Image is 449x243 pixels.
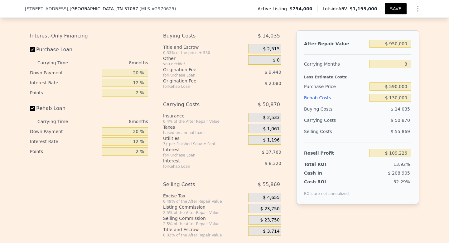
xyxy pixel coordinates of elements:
div: for Rehab Loan [163,84,233,89]
input: Purchase Loan [30,47,35,52]
span: # 2970625 [151,6,174,11]
div: 8 months [80,117,148,126]
span: Lotside ARV [323,6,350,12]
div: Carrying Time [37,58,78,68]
span: $ 23,750 [260,217,280,223]
span: $ 2,080 [264,81,281,86]
label: Purchase Loan [30,44,99,55]
div: Carrying Costs [304,115,343,126]
span: $ 23,750 [260,206,280,212]
span: $ 55,869 [391,129,410,134]
div: Insurance [163,113,246,119]
div: Cash ROI [304,179,349,185]
div: Cash In [304,170,343,176]
input: Rehab Loan [30,106,35,111]
span: $ 3,714 [263,229,279,234]
div: based on annual taxes [163,130,246,135]
div: Total ROI [304,161,343,167]
div: 0.33% of the After Repair Value [163,233,246,238]
div: 3¢ per Finished Square Foot [163,141,246,146]
div: Down Payment [30,126,99,136]
button: SAVE [385,3,407,14]
div: 2.5% of the After Repair Value [163,210,246,215]
div: Title and Escrow [163,226,246,233]
div: ROIs are not annualized [304,185,349,196]
div: Carrying Months [304,58,367,70]
span: 52.29% [393,179,410,184]
span: $ 0 [273,57,280,63]
span: $ 50,870 [391,118,410,123]
div: Interest Rate [30,136,99,146]
div: Excise Tax [163,193,246,199]
span: $ 55,869 [258,179,280,190]
span: $ 9,440 [264,70,281,75]
div: ( ) [139,6,176,12]
div: After Repair Value [304,38,367,49]
span: , TN 37067 [115,6,138,11]
span: $734,000 [289,6,312,12]
div: Utilities [163,135,246,141]
div: Purchase Price [304,81,367,92]
div: for Rehab Loan [163,164,233,169]
button: Show Options [412,2,424,15]
span: $ 14,035 [258,30,280,42]
div: Down Payment [30,68,99,78]
div: Interest Rate [30,78,99,88]
span: $ 37,760 [262,150,281,155]
div: Interest [163,146,233,153]
div: Listing Commission [163,204,246,210]
div: for Purchase Loan [163,73,233,78]
div: 0.4% of the After Repair Value [163,119,246,124]
div: Interest-Only Financing [30,30,148,42]
span: $ 8,320 [264,161,281,166]
div: you decide! [163,62,246,67]
span: $ 1,196 [263,137,279,143]
div: 0.33% of the price + 550 [163,50,246,55]
span: $ 2,515 [263,46,279,52]
span: $ 50,870 [258,99,280,110]
div: Carrying Time [37,117,78,126]
div: Selling Costs [163,179,233,190]
div: 2.5% of the After Repair Value [163,221,246,226]
span: 13.92% [393,162,410,167]
div: Points [30,146,99,156]
span: , [GEOGRAPHIC_DATA] [68,6,138,12]
span: $ 2,533 [263,115,279,121]
div: Resell Profit [304,147,367,159]
div: Origination Fee [163,78,233,84]
div: Other [163,55,246,62]
div: 8 months [80,58,148,68]
span: $ 14,035 [391,107,410,112]
div: Taxes [163,124,246,130]
div: Selling Costs [304,126,367,137]
div: Less Estimate Costs: [304,70,411,81]
span: $ 1,061 [263,126,279,132]
div: 0.49% of the After Repair Value [163,199,246,204]
div: Buying Costs [304,103,367,115]
span: [STREET_ADDRESS] [25,6,68,12]
div: Carrying Costs [163,99,233,110]
div: Selling Commission [163,215,246,221]
div: Points [30,88,99,98]
div: Rehab Costs [304,92,367,103]
span: Active Listing [258,6,289,12]
span: $ 4,655 [263,195,279,201]
div: for Purchase Loan [163,153,233,158]
label: Rehab Loan [30,103,99,114]
div: Buying Costs [163,30,233,42]
div: Origination Fee [163,67,233,73]
span: $1,193,000 [350,6,377,11]
div: Title and Escrow [163,44,246,50]
span: MLS [141,6,150,11]
span: $ 208,905 [388,171,410,176]
div: Interest [163,158,233,164]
